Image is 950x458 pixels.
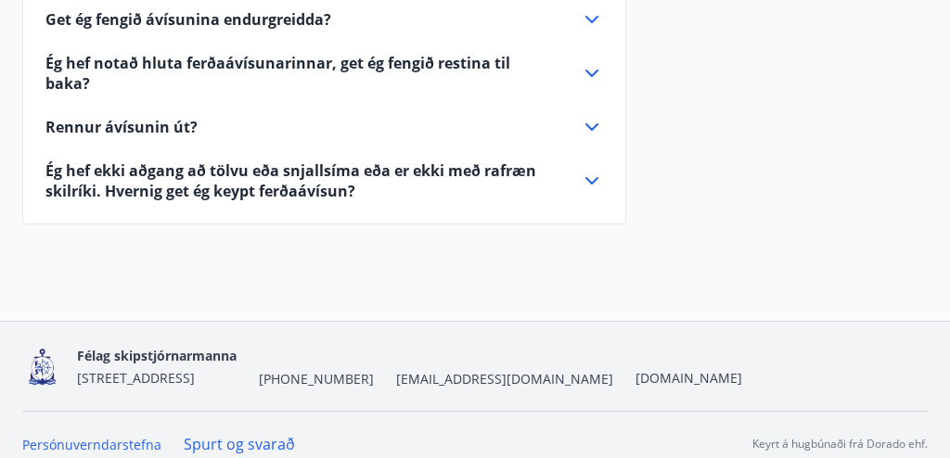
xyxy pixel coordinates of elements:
[45,53,603,94] div: Ég hef notað hluta ferðaávísunarinnar, get ég fengið restina til baka?
[45,116,603,138] div: Rennur ávísunin út?
[22,436,161,453] a: Persónuverndarstefna
[45,160,603,201] div: Ég hef ekki aðgang að tölvu eða snjallsíma eða er ekki með rafræn skilríki. Hvernig get ég keypt ...
[22,347,62,387] img: 4fX9JWmG4twATeQ1ej6n556Sc8UHidsvxQtc86h8.png
[45,160,558,201] span: Ég hef ekki aðgang að tölvu eða snjallsíma eða er ekki með rafræn skilríki. Hvernig get ég keypt ...
[635,369,742,387] a: [DOMAIN_NAME]
[45,53,558,94] span: Ég hef notað hluta ferðaávísunarinnar, get ég fengið restina til baka?
[184,434,295,454] a: Spurt og svarað
[77,369,195,387] span: [STREET_ADDRESS]
[45,9,331,30] span: Get ég fengið ávísunina endurgreidda?
[752,436,928,452] p: Keyrt á hugbúnaði frá Dorado ehf.
[77,347,237,364] span: Félag skipstjórnarmanna
[45,8,603,31] div: Get ég fengið ávísunina endurgreidda?
[396,370,613,388] span: [EMAIL_ADDRESS][DOMAIN_NAME]
[259,370,374,388] span: [PHONE_NUMBER]
[45,117,198,137] span: Rennur ávísunin út?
